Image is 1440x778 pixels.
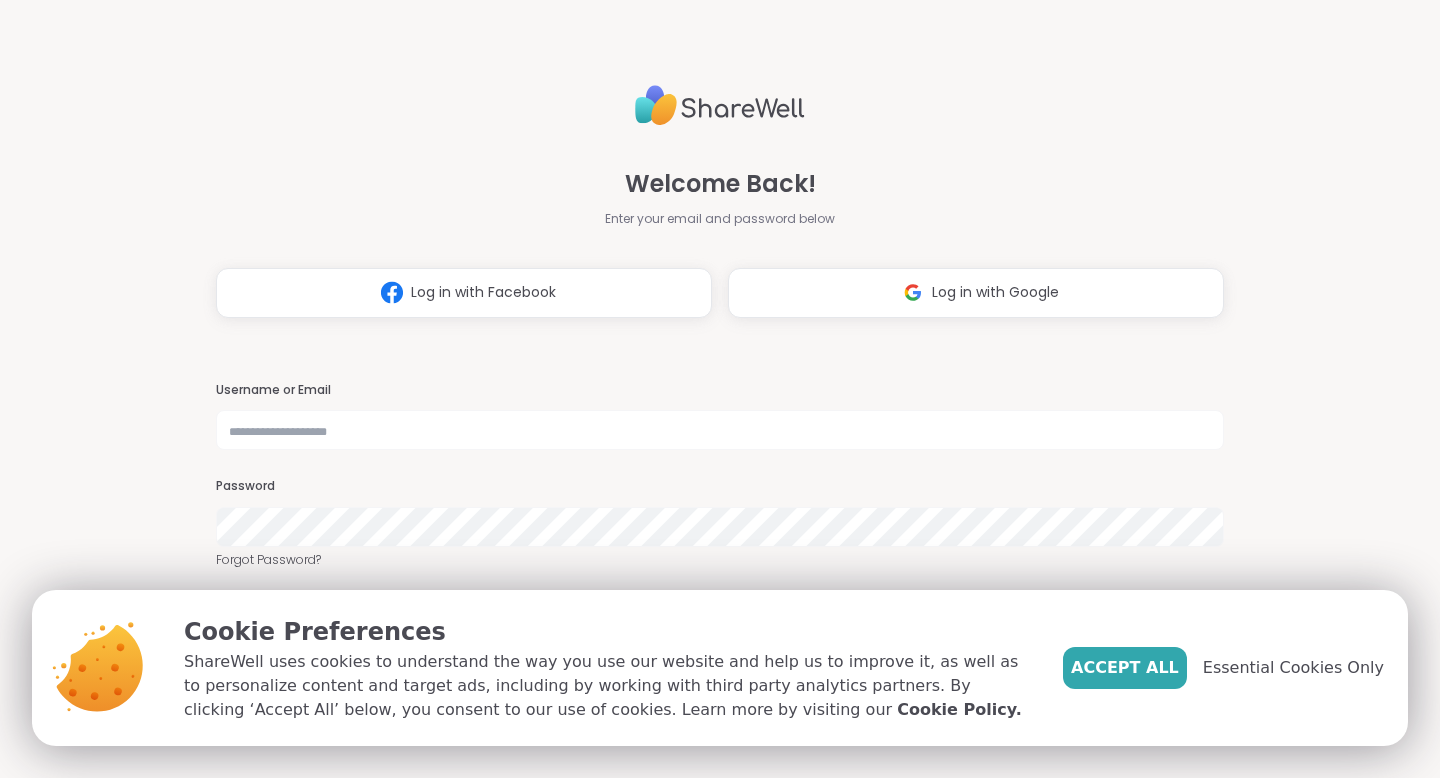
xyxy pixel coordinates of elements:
span: Log in with Facebook [411,282,556,303]
a: Forgot Password? [216,551,1224,569]
h3: Password [216,478,1224,495]
img: ShareWell Logomark [894,274,932,311]
button: Log in with Facebook [216,268,712,318]
span: Enter your email and password below [605,210,835,228]
span: Log in with Google [932,282,1059,303]
img: ShareWell Logo [635,77,805,134]
a: Cookie Policy. [897,698,1021,722]
span: Accept All [1071,656,1179,680]
button: Accept All [1063,647,1187,689]
button: Log in with Google [728,268,1224,318]
span: Essential Cookies Only [1203,656,1384,680]
p: ShareWell uses cookies to understand the way you use our website and help us to improve it, as we... [184,650,1031,722]
img: ShareWell Logomark [373,274,411,311]
h3: Username or Email [216,382,1224,399]
p: Cookie Preferences [184,614,1031,650]
span: Welcome Back! [625,166,816,202]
